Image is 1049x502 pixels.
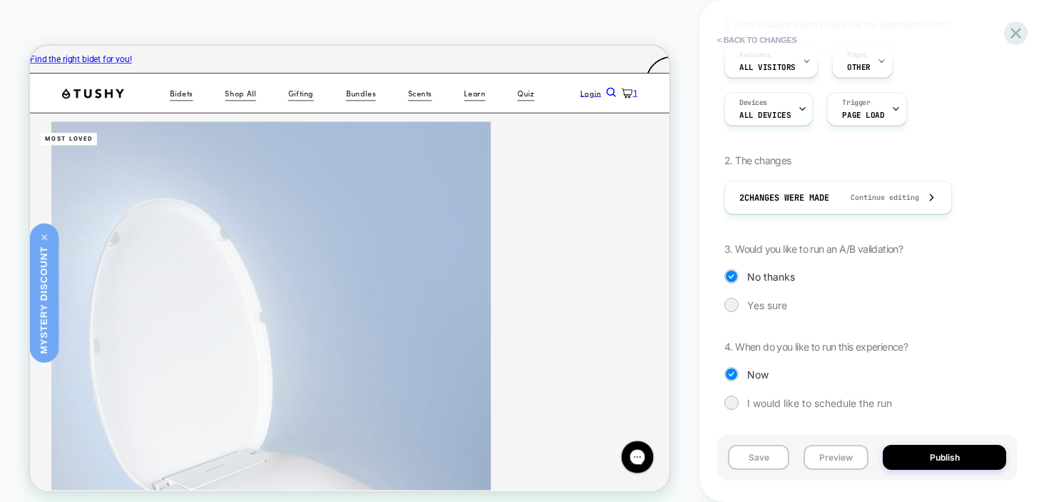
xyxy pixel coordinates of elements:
span: 2 Changes were made [739,192,829,204]
cart-count: 1 [804,56,810,70]
a: Cart [789,56,810,70]
span: I would like to schedule the run [747,397,892,409]
span: Pages [847,50,867,60]
span: Devices [739,98,767,108]
span: OTHER [847,62,871,72]
img: TUSHY [43,56,126,71]
span: Now [747,368,769,381]
a: Gifting [344,56,378,71]
p: MOST LOVED [14,116,89,133]
button: Publish [883,445,1006,470]
a: Bundles [421,56,461,71]
a: Shop All [260,56,302,71]
button: < Back to changes [710,29,804,51]
span: 4. When do you like to run this experience? [724,341,908,353]
span: 1. What audience and where will the experience run? [724,18,948,30]
a: Search [769,58,781,71]
span: ALL DEVICES [739,110,791,120]
a: Quiz [650,56,673,71]
span: Page Load [842,110,884,120]
a: Learn [579,56,607,71]
a: Scents [504,56,536,71]
span: Continue editing [836,193,919,202]
span: Yes sure [747,299,787,311]
span: No thanks [747,271,795,283]
button: Save [728,445,789,470]
span: Audience [739,50,771,60]
a: Bidets [186,56,217,71]
span: 2. The changes [724,154,791,166]
button: Open gorgias live chat [7,5,50,48]
span: All Visitors [739,62,796,72]
p: Login [734,56,762,71]
span: Trigger [842,98,870,108]
span: 3. Would you like to run an A/B validation? [724,243,903,255]
a: Login [734,46,762,81]
button: Preview [804,445,868,470]
img: check_7b2f5c4f-cd87-4185-8239-490e47957035.png [821,14,892,86]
